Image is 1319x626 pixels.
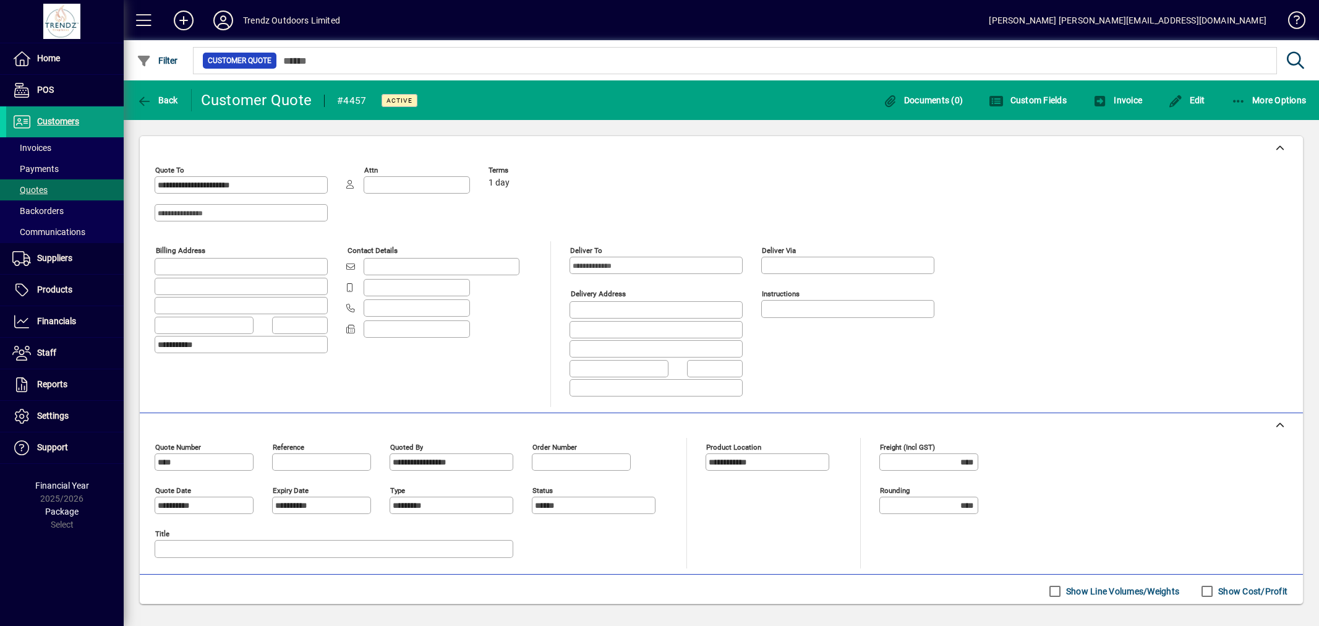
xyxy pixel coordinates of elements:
span: Documents (0) [882,95,963,105]
mat-label: Quote number [155,442,201,451]
mat-label: Type [390,486,405,494]
a: Products [6,275,124,306]
button: Back [134,89,181,111]
mat-label: Title [155,529,169,538]
mat-label: Freight (incl GST) [880,442,935,451]
mat-label: Attn [364,166,378,174]
button: Documents (0) [879,89,966,111]
div: [PERSON_NAME] [PERSON_NAME][EMAIL_ADDRESS][DOMAIN_NAME] [989,11,1266,30]
a: Support [6,432,124,463]
mat-label: Quote date [155,486,191,494]
span: 1 day [489,178,510,188]
span: Financials [37,316,76,326]
span: Communications [12,227,85,237]
mat-label: Reference [273,442,304,451]
span: POS [37,85,54,95]
span: Filter [137,56,178,66]
span: Package [45,507,79,517]
button: Filter [134,49,181,72]
span: Financial Year [35,481,89,491]
label: Show Cost/Profit [1216,585,1287,598]
a: Financials [6,306,124,337]
span: Products [37,285,72,294]
a: Payments [6,158,124,179]
a: Quotes [6,179,124,200]
span: Backorders [12,206,64,216]
a: Home [6,43,124,74]
span: Terms [489,166,563,174]
span: Home [37,53,60,63]
span: Support [37,442,68,452]
span: Custom Fields [989,95,1067,105]
a: Staff [6,338,124,369]
a: Knowledge Base [1279,2,1304,43]
button: Edit [1165,89,1208,111]
mat-label: Quoted by [390,442,423,451]
div: Customer Quote [201,90,312,110]
mat-label: Deliver To [570,246,602,255]
a: Reports [6,369,124,400]
mat-label: Deliver via [762,246,796,255]
label: Show Line Volumes/Weights [1064,585,1179,598]
a: POS [6,75,124,106]
span: Invoices [12,143,51,153]
a: Settings [6,401,124,432]
mat-label: Expiry date [273,486,309,494]
mat-label: Status [532,486,553,494]
span: Edit [1168,95,1205,105]
span: Reports [37,379,67,389]
div: Trendz Outdoors Limited [243,11,340,30]
span: Payments [12,164,59,174]
span: Quotes [12,185,48,195]
span: Back [137,95,178,105]
span: Staff [37,348,56,358]
a: Suppliers [6,243,124,274]
button: Invoice [1090,89,1145,111]
a: Communications [6,221,124,242]
button: Custom Fields [986,89,1070,111]
mat-label: Quote To [155,166,184,174]
span: Invoice [1093,95,1142,105]
button: Add [164,9,203,32]
button: More Options [1228,89,1310,111]
mat-label: Instructions [762,289,800,298]
div: #4457 [337,91,366,111]
mat-label: Product location [706,442,761,451]
a: Invoices [6,137,124,158]
span: More Options [1231,95,1307,105]
mat-label: Rounding [880,486,910,494]
span: Suppliers [37,253,72,263]
mat-label: Order number [532,442,577,451]
app-page-header-button: Back [124,89,192,111]
span: Active [386,96,412,105]
button: Profile [203,9,243,32]
a: Backorders [6,200,124,221]
span: Customers [37,116,79,126]
span: Customer Quote [208,54,271,67]
span: Settings [37,411,69,421]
